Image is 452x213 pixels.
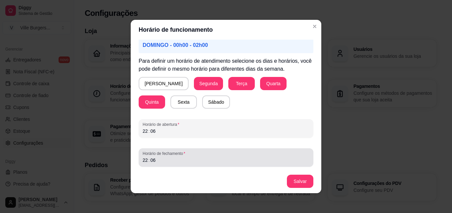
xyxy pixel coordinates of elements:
button: Close [309,21,320,32]
button: Sexta [170,95,197,109]
span: Horário de abertura [143,122,309,127]
div: minute, [150,128,156,134]
header: Horário de funcionamento [131,20,321,40]
p: Para definir um horário de atendimento selecione os dias e horários, você pode definir o mesmo ho... [139,57,313,73]
div: hour, [142,157,149,163]
span: DOMINGO - 00h00 - 02h00 [143,42,208,48]
span: Horário de fechamento [143,151,309,156]
div: hour, [142,128,149,134]
button: Sábado [202,95,230,109]
div: : [148,128,151,134]
div: : [148,157,151,163]
button: Terça [228,77,255,90]
button: [PERSON_NAME] [139,77,189,90]
div: minute, [150,157,156,163]
button: Quinta [139,95,165,109]
button: Salvar [287,175,313,188]
button: Quarta [260,77,287,90]
button: Segunda [194,77,223,90]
